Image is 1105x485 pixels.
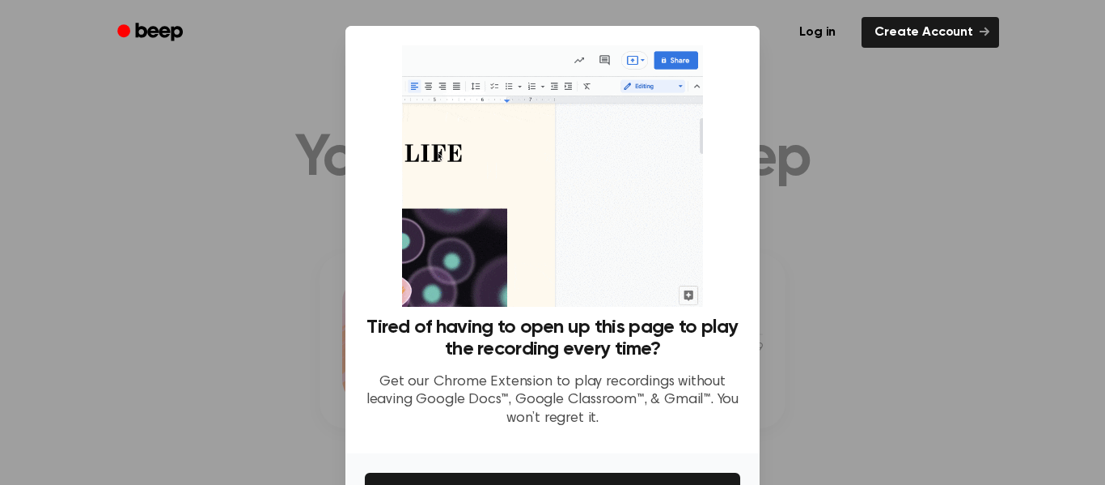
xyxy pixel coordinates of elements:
[365,317,740,360] h3: Tired of having to open up this page to play the recording every time?
[783,14,852,51] a: Log in
[365,373,740,428] p: Get our Chrome Extension to play recordings without leaving Google Docs™, Google Classroom™, & Gm...
[862,17,999,48] a: Create Account
[106,17,197,49] a: Beep
[402,45,702,307] img: Beep extension in action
